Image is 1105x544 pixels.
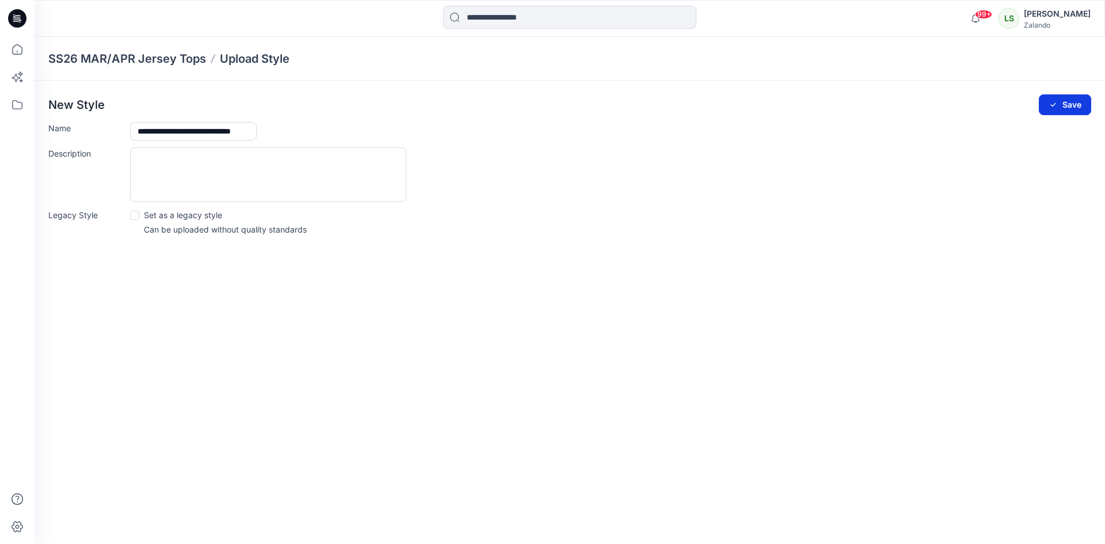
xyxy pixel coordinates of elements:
[48,122,123,134] label: Name
[48,51,206,67] a: SS26 MAR/APR Jersey Tops
[1024,7,1091,21] div: [PERSON_NAME]
[144,209,222,221] p: Set as a legacy style
[1024,21,1091,29] div: Zalando
[1039,94,1091,115] button: Save
[975,10,992,19] span: 99+
[48,98,105,112] p: New Style
[48,209,123,221] label: Legacy Style
[48,147,123,159] label: Description
[144,223,307,235] p: Can be uploaded without quality standards
[999,8,1019,29] div: LS
[220,51,289,67] p: Upload Style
